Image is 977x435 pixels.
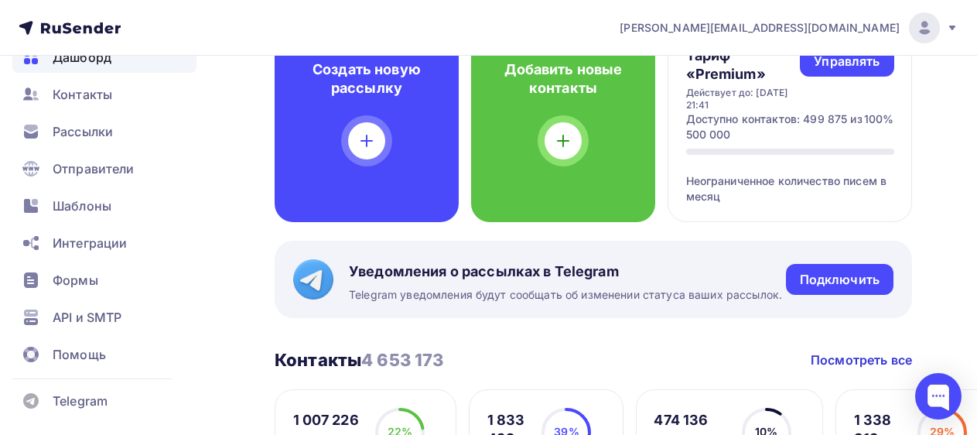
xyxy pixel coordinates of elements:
span: Контакты [53,85,112,104]
a: Посмотреть все [811,351,912,369]
span: 4 653 173 [361,350,443,370]
span: Дашборд [53,48,111,67]
div: Доступно контактов: 499 875 из 500 000 [686,111,864,142]
div: 474 136 [654,411,727,430]
div: Действует до: [DATE] 21:41 [686,87,801,111]
div: 1 007 226 [293,411,361,430]
span: Формы [53,271,98,289]
div: Неограниченное количество писем в месяц [686,155,894,204]
a: [PERSON_NAME][EMAIL_ADDRESS][DOMAIN_NAME] [620,12,958,43]
span: Помощь [53,345,106,364]
span: Отправители [53,159,135,178]
div: Подключить [800,271,880,289]
h4: Добавить новые контакты [496,60,630,98]
span: Telegram уведомления будут сообщать об изменении статуса ваших рассылок. [349,287,782,303]
a: Отправители [12,153,196,184]
div: 100% [864,111,894,142]
span: Рассылки [53,122,113,141]
a: Рассылки [12,116,196,147]
a: Контакты [12,79,196,110]
span: Шаблоны [53,197,111,215]
span: Интеграции [53,234,127,252]
span: Уведомления о рассылках в Telegram [349,262,782,281]
a: Дашборд [12,42,196,73]
h4: Создать новую рассылку [299,60,434,98]
div: Управлять [814,53,880,70]
h3: Контакты [275,349,443,371]
a: Формы [12,265,196,296]
span: [PERSON_NAME][EMAIL_ADDRESS][DOMAIN_NAME] [620,20,900,36]
span: Telegram [53,392,108,410]
span: API и SMTP [53,308,121,327]
h4: Тариф «Premium» [686,46,801,84]
a: Шаблоны [12,190,196,221]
